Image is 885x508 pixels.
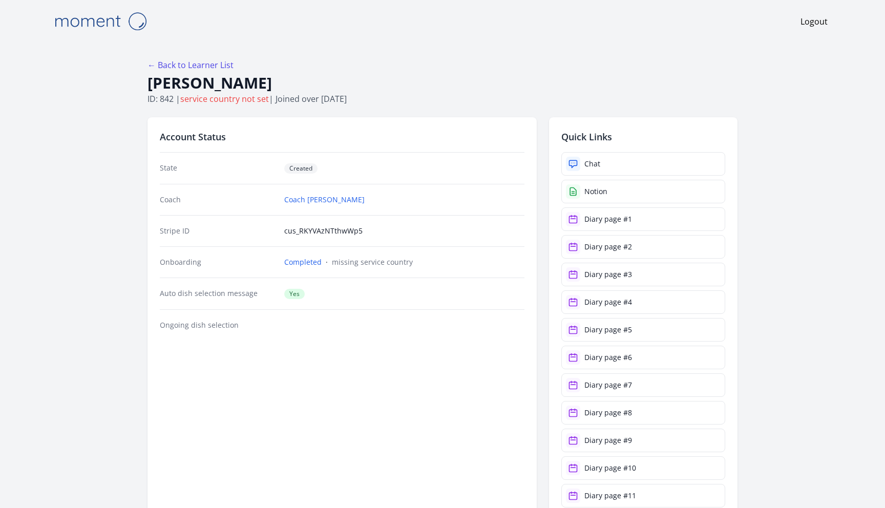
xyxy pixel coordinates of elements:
dt: Coach [160,195,276,205]
div: Diary page #2 [584,242,632,252]
div: Notion [584,186,607,197]
p: ID: 842 | | Joined over [DATE] [147,93,737,105]
a: Diary page #1 [561,207,725,231]
img: Moment [49,8,152,34]
dd: cus_RKYVAzNTthwWp5 [284,226,524,236]
span: service country not set [180,93,269,104]
a: Diary page #10 [561,456,725,480]
dt: State [160,163,276,174]
a: Logout [800,15,828,28]
div: Diary page #8 [584,408,632,418]
a: Diary page #11 [561,484,725,507]
a: Diary page #7 [561,373,725,397]
a: Notion [561,180,725,203]
h1: [PERSON_NAME] [147,73,737,93]
a: Diary page #6 [561,346,725,369]
div: Diary page #5 [584,325,632,335]
div: Diary page #9 [584,435,632,446]
a: Coach [PERSON_NAME] [284,195,365,205]
div: Chat [584,159,600,169]
a: Diary page #5 [561,318,725,342]
dt: Onboarding [160,257,276,267]
a: Completed [284,257,322,267]
div: Diary page #3 [584,269,632,280]
div: Diary page #7 [584,380,632,390]
a: Diary page #3 [561,263,725,286]
h2: Quick Links [561,130,725,144]
a: Diary page #8 [561,401,725,425]
div: Diary page #4 [584,297,632,307]
span: Created [284,163,318,174]
dt: Stripe ID [160,226,276,236]
h2: Account Status [160,130,524,144]
dt: Auto dish selection message [160,288,276,299]
div: Diary page #11 [584,491,636,501]
a: Diary page #9 [561,429,725,452]
a: Chat [561,152,725,176]
div: Diary page #6 [584,352,632,363]
span: · [326,257,328,267]
span: missing service country [332,257,413,267]
a: ← Back to Learner List [147,59,234,71]
a: Diary page #4 [561,290,725,314]
div: Diary page #10 [584,463,636,473]
span: Yes [284,289,305,299]
dt: Ongoing dish selection [160,320,276,330]
div: Diary page #1 [584,214,632,224]
a: Diary page #2 [561,235,725,259]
